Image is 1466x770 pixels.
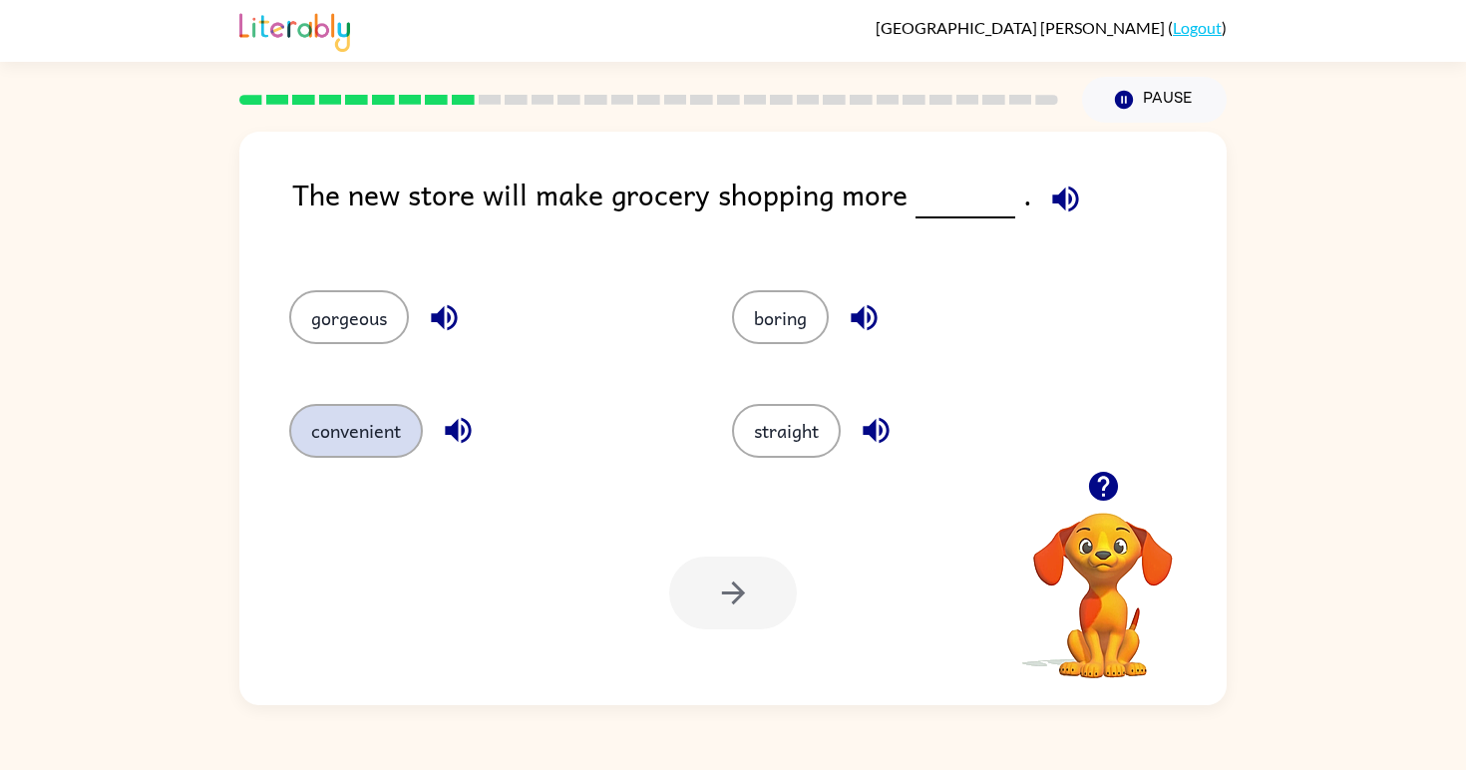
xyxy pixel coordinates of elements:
button: Pause [1082,77,1227,123]
img: Literably [239,8,350,52]
span: [GEOGRAPHIC_DATA] [PERSON_NAME] [876,18,1168,37]
div: ( ) [876,18,1227,37]
a: Logout [1173,18,1222,37]
video: Your browser must support playing .mp4 files to use Literably. Please try using another browser. [1003,482,1203,681]
button: gorgeous [289,290,409,344]
div: The new store will make grocery shopping more . [292,172,1227,250]
button: boring [732,290,829,344]
button: straight [732,404,841,458]
button: convenient [289,404,423,458]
